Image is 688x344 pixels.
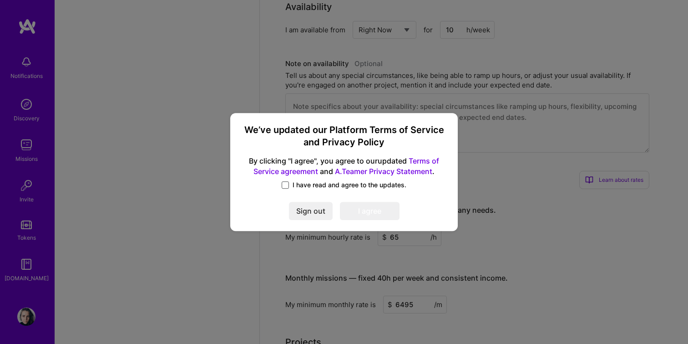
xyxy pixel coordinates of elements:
a: A.Teamer Privacy Statement [335,167,432,176]
button: I agree [340,202,400,220]
span: By clicking "I agree", you agree to our updated and . [241,156,447,177]
a: Terms of Service agreement [253,157,439,176]
span: I have read and agree to the updates. [293,180,406,190]
h3: We’ve updated our Platform Terms of Service and Privacy Policy [241,124,447,149]
button: Sign out [289,202,333,220]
